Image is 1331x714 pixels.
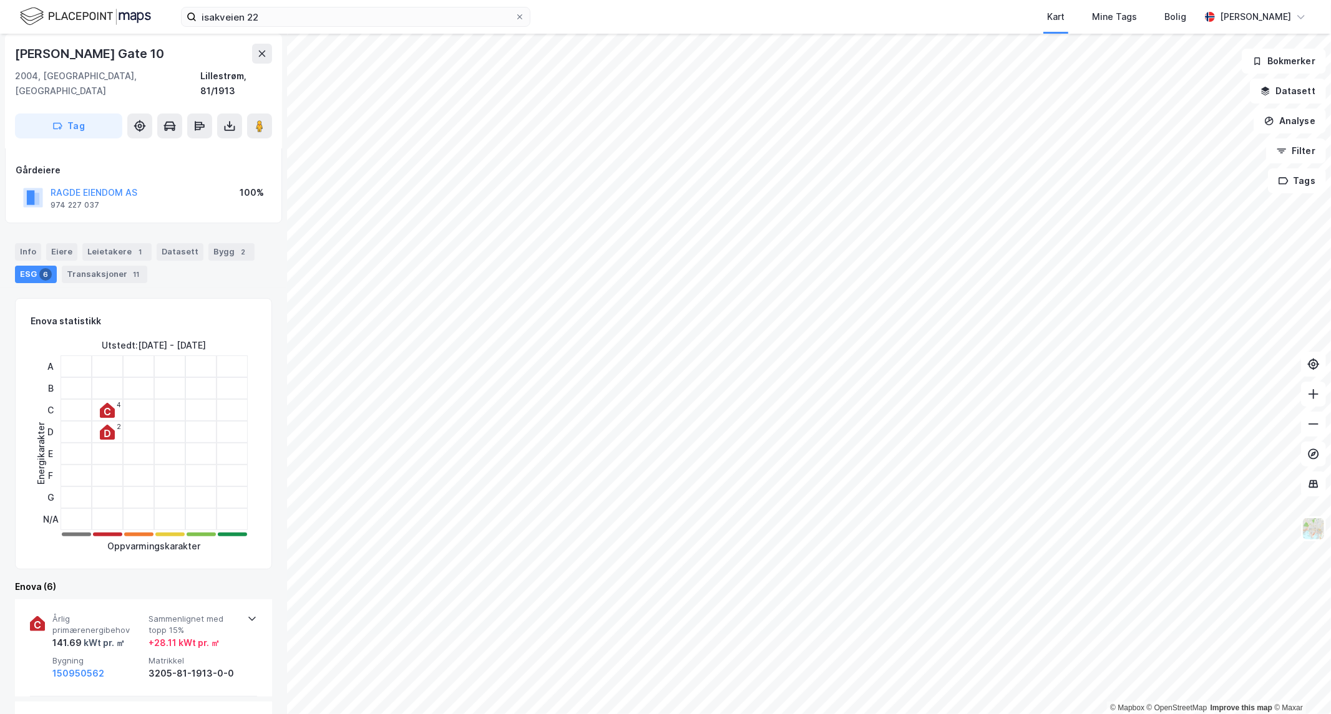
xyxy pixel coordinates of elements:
div: B [43,377,59,399]
div: Eiere [46,243,77,261]
div: 4 [117,401,121,408]
div: 2 [117,423,121,430]
div: Info [15,243,41,261]
div: 141.69 [52,635,125,650]
div: N/A [43,508,59,530]
input: Søk på adresse, matrikkel, gårdeiere, leietakere eller personer [197,7,515,26]
a: Improve this map [1211,703,1272,712]
div: Leietakere [82,243,152,261]
img: Z [1302,517,1325,541]
div: Datasett [157,243,203,261]
button: Tags [1268,168,1326,193]
button: Datasett [1250,79,1326,104]
div: ESG [15,266,57,283]
div: F [43,465,59,486]
div: [PERSON_NAME] [1220,9,1291,24]
div: Energikarakter [34,422,49,485]
div: Oppvarmingskarakter [108,539,201,554]
div: 974 227 037 [51,200,99,210]
div: A [43,355,59,377]
div: kWt pr. ㎡ [82,635,125,650]
a: Mapbox [1110,703,1144,712]
div: Gårdeiere [16,163,271,178]
div: G [43,486,59,508]
span: Årlig primærenergibehov [52,614,144,635]
div: 2 [237,246,250,258]
button: Bokmerker [1242,49,1326,74]
div: Mine Tags [1092,9,1137,24]
button: Tag [15,113,122,138]
button: 150950562 [52,666,104,681]
div: 100% [240,185,264,200]
a: OpenStreetMap [1147,703,1207,712]
div: [PERSON_NAME] Gate 10 [15,44,167,64]
span: Sammenlignet med topp 15% [149,614,240,635]
div: Bygg [208,243,255,261]
div: E [43,443,59,465]
div: Utstedt : [DATE] - [DATE] [102,338,207,353]
button: Analyse [1254,109,1326,133]
div: 6 [39,268,52,281]
div: 3205-81-1913-0-0 [149,666,240,681]
div: Transaksjoner [62,266,147,283]
div: 1 [134,246,147,258]
button: Filter [1266,138,1326,163]
img: logo.f888ab2527a4732fd821a326f86c7f29.svg [20,6,151,27]
div: Enova statistikk [31,314,101,329]
div: 11 [130,268,142,281]
div: Kart [1047,9,1065,24]
span: Bygning [52,655,144,666]
div: D [43,421,59,443]
div: C [43,399,59,421]
iframe: Chat Widget [1269,654,1331,714]
div: Enova (6) [15,579,272,594]
span: Matrikkel [149,655,240,666]
div: Bolig [1164,9,1186,24]
div: + 28.11 kWt pr. ㎡ [149,635,220,650]
div: Lillestrøm, 81/1913 [200,69,272,99]
div: 2004, [GEOGRAPHIC_DATA], [GEOGRAPHIC_DATA] [15,69,200,99]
